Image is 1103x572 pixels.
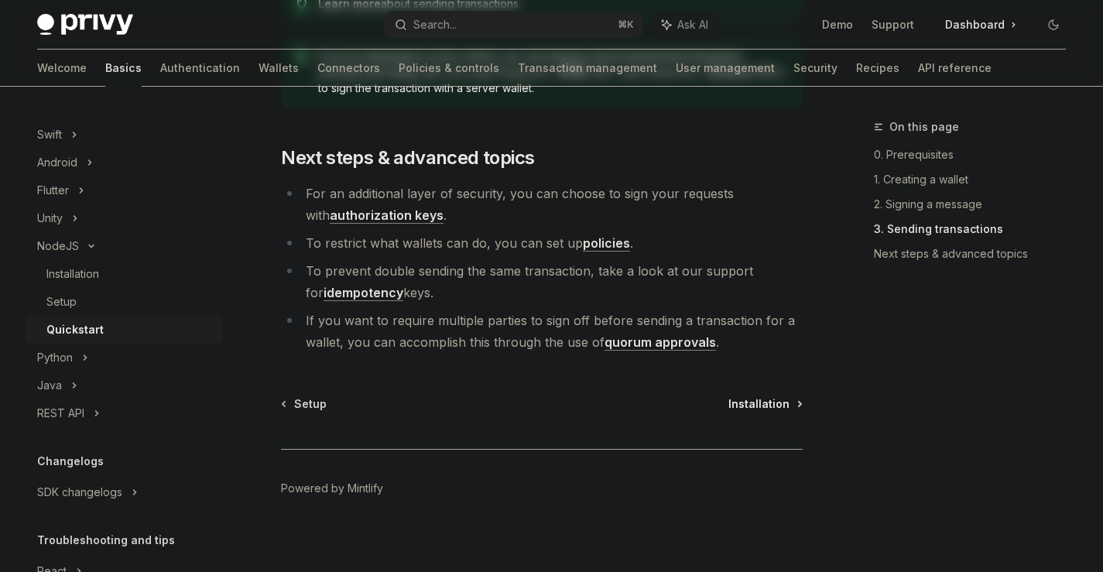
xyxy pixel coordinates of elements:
div: SDK changelogs [37,483,122,502]
button: Search...⌘K [384,11,642,39]
span: Setup [294,396,327,412]
div: Python [37,348,73,367]
a: Security [793,50,838,87]
a: quorum approvals [605,334,716,351]
a: API reference [918,50,992,87]
div: Android [37,153,77,172]
span: ⌘ K [618,19,634,31]
a: Transaction management [518,50,657,87]
a: 3. Sending transactions [874,217,1078,241]
li: To restrict what wallets can do, you can set up . [281,232,803,254]
a: User management [676,50,775,87]
a: Connectors [317,50,380,87]
a: Next steps & advanced topics [874,241,1078,266]
a: Wallets [259,50,299,87]
button: Toggle dark mode [1041,12,1066,37]
a: policies [583,235,630,252]
a: 2. Signing a message [874,192,1078,217]
a: Demo [822,17,853,33]
div: Swift [37,125,62,144]
span: Installation [728,396,790,412]
a: Setup [283,396,327,412]
a: Powered by Mintlify [281,481,383,496]
span: Next steps & advanced topics [281,146,534,170]
a: authorization keys [330,207,444,224]
div: NodeJS [37,237,79,255]
a: Installation [25,260,223,288]
div: Java [37,376,62,395]
a: 0. Prerequisites [874,142,1078,167]
a: Authentication [160,50,240,87]
div: Unity [37,209,63,228]
a: Dashboard [933,12,1029,37]
span: On this page [889,118,959,136]
a: Setup [25,288,223,316]
a: idempotency [324,285,403,301]
div: Installation [46,265,99,283]
div: Search... [413,15,457,34]
h5: Changelogs [37,452,104,471]
a: Basics [105,50,142,87]
div: Quickstart [46,320,104,339]
li: To prevent double sending the same transaction, take a look at our support for keys. [281,260,803,303]
a: Installation [728,396,801,412]
a: Recipes [856,50,899,87]
li: If you want to require multiple parties to sign off before sending a transaction for a wallet, yo... [281,310,803,353]
a: Support [872,17,914,33]
li: For an additional layer of security, you can choose to sign your requests with . [281,183,803,226]
a: Welcome [37,50,87,87]
a: 1. Creating a wallet [874,167,1078,192]
div: Setup [46,293,77,311]
div: REST API [37,404,84,423]
span: Ask AI [677,17,708,33]
h5: Troubleshooting and tips [37,531,175,550]
a: Quickstart [25,316,223,344]
span: Dashboard [945,17,1005,33]
a: Policies & controls [399,50,499,87]
button: Ask AI [651,11,719,39]
img: dark logo [37,14,133,36]
div: Flutter [37,181,69,200]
